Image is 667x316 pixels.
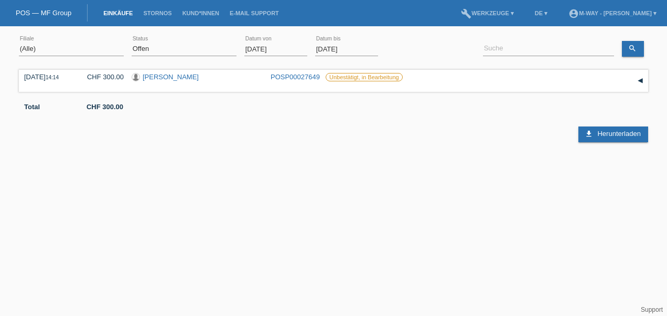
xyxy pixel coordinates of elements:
a: Kund*innen [177,10,224,16]
b: Total [24,103,40,111]
a: Support [641,306,663,313]
span: 14:14 [46,75,59,80]
a: [PERSON_NAME] [143,73,199,81]
i: build [461,8,471,19]
div: auf-/zuklappen [632,73,648,89]
a: download Herunterladen [578,127,648,142]
a: account_circlem-way - [PERSON_NAME] ▾ [563,10,662,16]
a: Stornos [138,10,177,16]
a: search [622,41,644,57]
div: CHF 300.00 [74,73,124,81]
a: Einkäufe [98,10,138,16]
label: Unbestätigt, in Bearbeitung [326,73,403,81]
i: account_circle [568,8,579,19]
div: [DATE] [24,73,66,81]
a: DE ▾ [530,10,553,16]
b: CHF 300.00 [87,103,123,111]
i: search [628,44,637,52]
a: buildWerkzeuge ▾ [456,10,519,16]
a: E-Mail Support [224,10,284,16]
i: download [585,130,593,138]
a: POS — MF Group [16,9,71,17]
a: POSP00027649 [271,73,320,81]
span: Herunterladen [597,130,640,138]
